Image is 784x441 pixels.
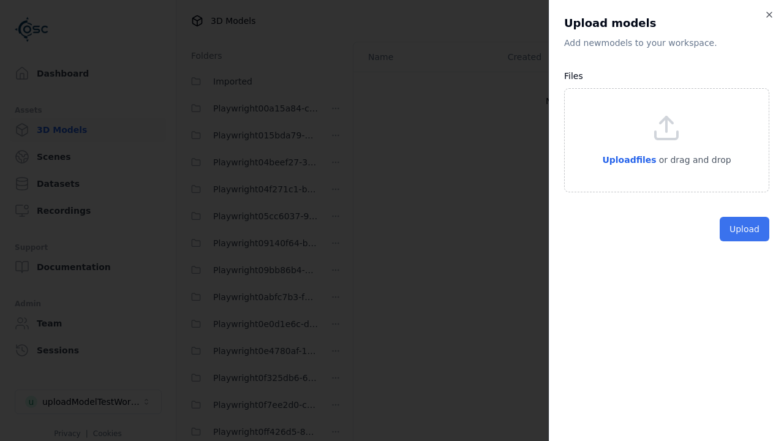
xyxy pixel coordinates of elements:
[564,71,583,81] label: Files
[657,153,731,167] p: or drag and drop
[564,15,769,32] h2: Upload models
[564,37,769,49] p: Add new model s to your workspace.
[720,217,769,241] button: Upload
[602,155,656,165] span: Upload files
